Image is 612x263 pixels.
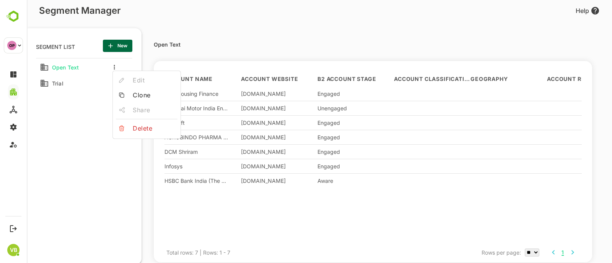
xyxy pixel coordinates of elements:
[8,223,18,234] button: Logout
[89,104,151,116] span: Only owner can share this segment
[106,124,148,133] span: Delete
[89,74,151,86] span: Only owner can edit this segment
[7,244,20,256] div: VB
[4,9,23,24] img: BambooboxLogoMark.f1c84d78b4c51b1a7b5f700c9845e183.svg
[106,90,148,100] span: Clone
[86,71,154,137] ul: more actions
[7,41,16,50] div: OP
